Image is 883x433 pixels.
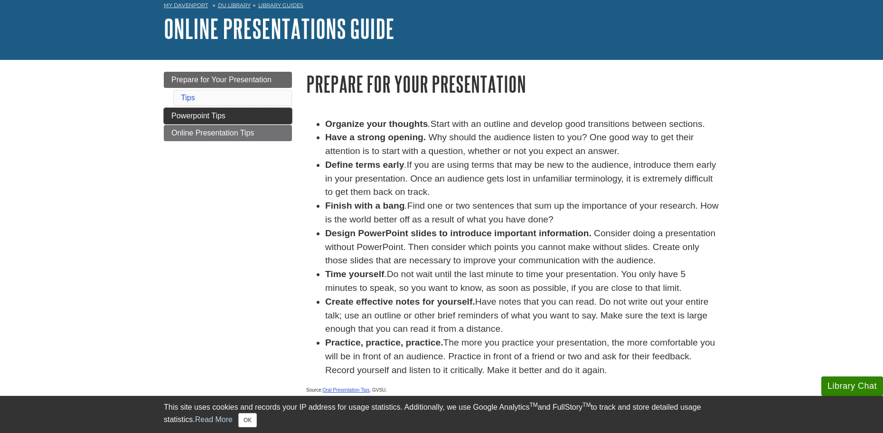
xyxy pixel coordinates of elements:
[325,131,719,158] li: Why should the audience listen to you? One good way to get their attention is to start with a que...
[164,1,208,10] a: My Davenport
[325,336,719,377] li: The more you practice your presentation, the more comfortable you will be in front of an audience...
[238,413,257,427] button: Close
[306,72,719,96] h1: Prepare for Your Presentation
[325,297,475,307] strong: Create effective notes for yourself.
[404,160,406,170] em: .
[325,158,719,199] li: If you are using terms that may be new to the audience, introduce them early in your presentation...
[325,269,384,279] strong: Time yourself
[325,160,404,170] strong: Define terms early
[582,402,591,408] sup: TM
[428,119,430,129] em: .
[325,295,719,336] li: Have notes that you can read. Do not write out your entire talk; use an outline or other brief re...
[325,119,428,129] strong: Organize your thoughts
[164,72,292,88] a: Prepare for Your Presentation
[164,14,395,43] a: Online Presentations Guide
[218,2,251,9] a: DU Library
[325,201,404,211] strong: Finish with a bang
[325,228,592,238] strong: Design PowerPoint slides to introduce important information.
[181,94,195,102] a: Tips
[404,201,407,211] em: .
[164,402,719,427] div: This site uses cookies and records your IP address for usage statistics. Additionally, we use Goo...
[171,112,225,120] span: Powerpoint Tips
[325,132,426,142] strong: Have a strong opening.
[164,108,292,124] a: Powerpoint Tips
[258,2,303,9] a: Library Guides
[325,227,719,268] li: Consider doing a presentation without PowerPoint. Then consider which points you cannot make with...
[306,387,387,393] span: Source: , GVSU.
[325,199,719,227] li: Find one or two sentences that sum up the importance of your research. How is the world better of...
[325,268,719,295] li: Do not wait until the last minute to time your presentation. You only have 5 minutes to speak, so...
[195,415,233,423] a: Read More
[322,387,369,393] a: Oral Presentation Tips
[384,269,386,279] em: .
[171,76,272,84] span: Prepare for Your Presentation
[171,129,254,137] span: Online Presentation Tips
[821,376,883,396] button: Library Chat
[164,125,292,141] a: Online Presentation Tips
[529,402,537,408] sup: TM
[164,72,292,141] div: Guide Page Menu
[325,117,719,131] li: Start with an outline and develop good transitions between sections.
[325,337,443,347] strong: Practice, practice, practice.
